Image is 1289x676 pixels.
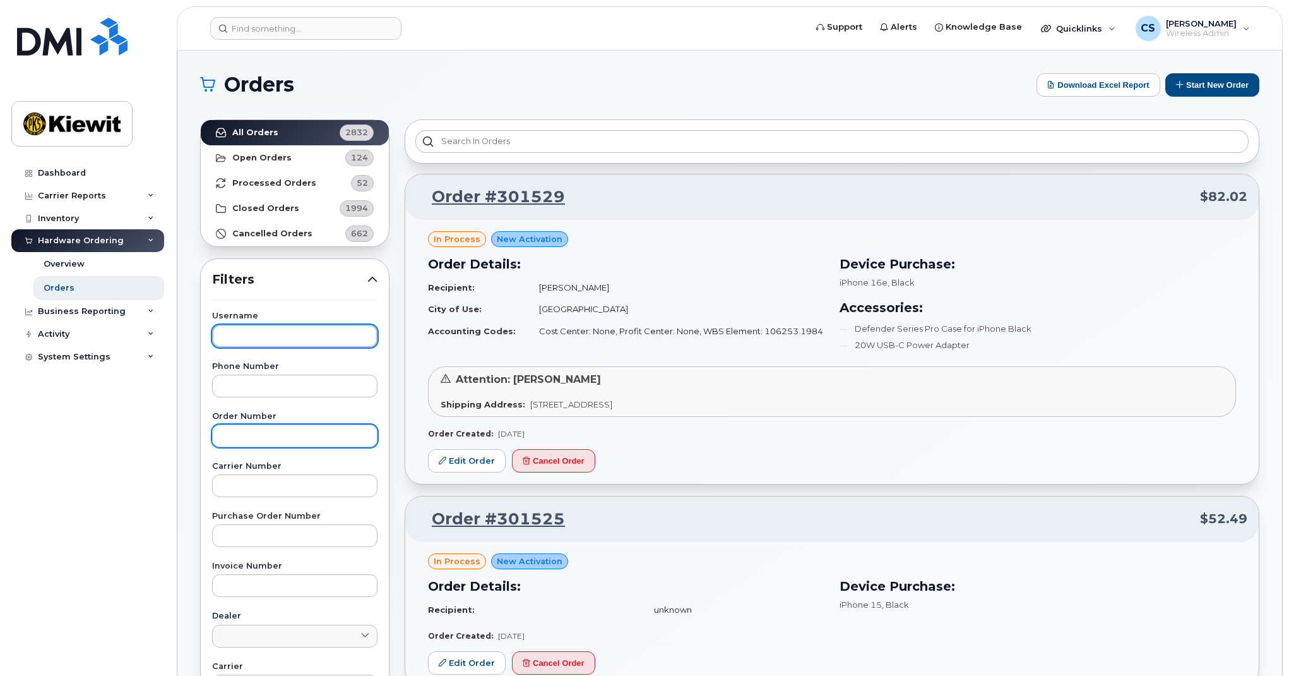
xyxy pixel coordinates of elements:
[201,120,389,145] a: All Orders2832
[840,577,1236,596] h3: Device Purchase:
[428,255,824,274] h3: Order Details:
[643,599,824,621] td: unknown
[428,326,516,336] strong: Accounting Codes:
[428,577,824,596] h3: Order Details:
[201,171,389,196] a: Processed Orders52
[232,203,299,214] strong: Closed Orders
[232,128,278,138] strong: All Orders
[840,339,1236,351] li: 20W USB-C Power Adapter
[1037,73,1160,97] button: Download Excel Report
[212,612,377,620] label: Dealer
[428,605,475,615] strong: Recipient:
[201,221,389,246] a: Cancelled Orders662
[497,233,562,245] span: New Activation
[428,651,506,675] a: Edit Order
[415,130,1249,153] input: Search in orders
[357,177,368,189] span: 52
[232,229,312,239] strong: Cancelled Orders
[528,277,824,299] td: [PERSON_NAME]
[212,413,377,421] label: Order Number
[528,320,824,342] td: Cost Center: None, Profit Center: None, WBS Element: 106253.1984
[212,312,377,320] label: Username
[441,399,525,409] strong: Shipping Address:
[882,600,909,610] span: , Black
[840,298,1236,317] h3: Accessories:
[212,270,367,289] span: Filters
[1200,510,1247,528] span: $52.49
[232,178,316,188] strong: Processed Orders
[351,227,368,239] span: 662
[212,512,377,521] label: Purchase Order Number
[512,449,595,473] button: Cancel Order
[1234,621,1280,667] iframe: Messenger Launcher
[434,233,480,245] span: in process
[512,651,595,675] button: Cancel Order
[212,363,377,371] label: Phone Number
[212,663,377,671] label: Carrier
[498,429,525,438] span: [DATE]
[497,555,562,567] span: New Activation
[840,600,882,610] span: iPhone 15
[345,202,368,214] span: 1994
[351,152,368,164] span: 124
[840,255,1236,274] h3: Device Purchase:
[345,126,368,138] span: 2832
[456,373,601,385] span: Attention: [PERSON_NAME]
[528,298,824,320] td: [GEOGRAPHIC_DATA]
[498,631,525,641] span: [DATE]
[428,631,493,641] strong: Order Created:
[1200,188,1247,206] span: $82.02
[212,462,377,471] label: Carrier Number
[840,277,888,287] span: iPhone 16e
[201,196,389,221] a: Closed Orders1994
[417,508,565,531] a: Order #301525
[434,555,480,567] span: in process
[428,449,506,473] a: Edit Order
[428,282,475,293] strong: Recipient:
[417,186,565,208] a: Order #301529
[1165,73,1259,97] button: Start New Order
[224,75,294,94] span: Orders
[212,562,377,570] label: Invoice Number
[428,429,493,438] strong: Order Created:
[888,277,915,287] span: , Black
[428,304,482,314] strong: City of Use:
[232,153,292,163] strong: Open Orders
[840,323,1236,335] li: Defender Series Pro Case for iPhone Black
[201,145,389,171] a: Open Orders124
[530,399,612,409] span: [STREET_ADDRESS]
